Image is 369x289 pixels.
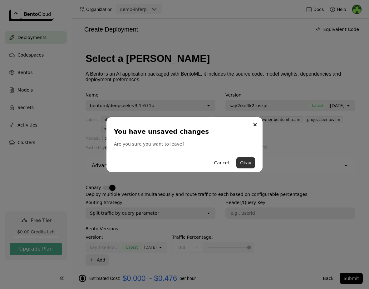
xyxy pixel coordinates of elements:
[114,141,255,147] div: Are you sure you want to leave?
[106,117,263,172] div: dialog
[210,157,233,168] button: Cancel
[114,127,253,136] div: You have unsaved changes
[236,157,255,168] button: Okay
[251,121,259,128] button: Close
